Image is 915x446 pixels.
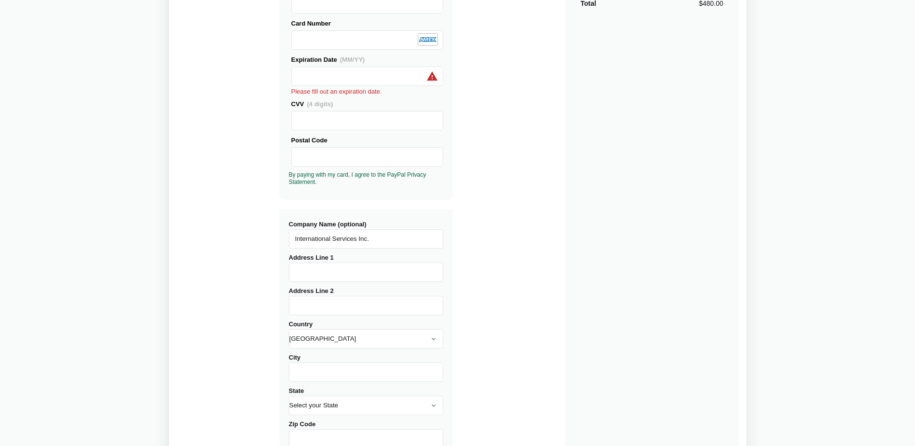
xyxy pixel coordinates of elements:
span: (4 digits) [307,100,333,108]
div: CVV [291,99,443,109]
iframe: Secure Credit Card Frame - CVV [296,111,439,130]
input: City [289,362,443,382]
iframe: Secure Credit Card Frame - Postal Code [296,148,439,166]
label: Country [289,321,443,348]
label: Address Line 1 [289,254,443,282]
span: (MM/YY) [340,56,365,63]
label: State [289,387,443,415]
div: Card Number [291,18,443,28]
label: Address Line 2 [289,287,443,315]
label: City [289,354,443,382]
iframe: Secure Credit Card Frame - Expiration Date [296,67,439,85]
a: By paying with my card, I agree to the PayPal Privacy Statement. [289,171,426,185]
div: Postal Code [291,135,443,145]
select: Country [289,329,443,348]
div: Expiration Date [291,55,443,65]
div: Please fill out an expiration date. [291,87,443,96]
select: State [289,396,443,415]
label: Company Name (optional) [289,221,443,249]
input: Company Name (optional) [289,229,443,249]
input: Address Line 1 [289,263,443,282]
iframe: Secure Credit Card Frame - Credit Card Number [296,31,439,49]
input: Address Line 2 [289,296,443,315]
